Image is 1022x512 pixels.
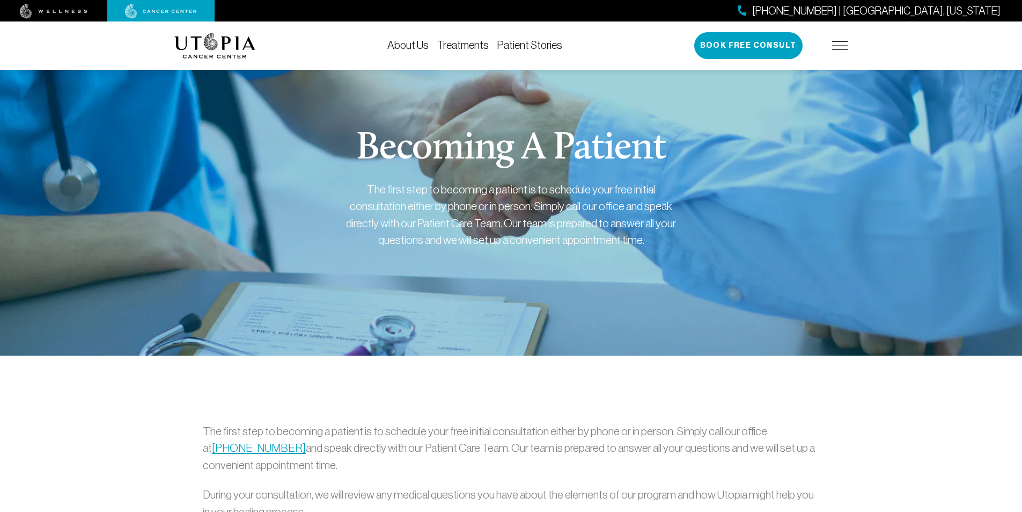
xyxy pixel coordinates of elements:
[694,32,803,59] button: Book Free Consult
[437,39,489,51] a: Treatments
[356,129,665,168] h1: Becoming A Patient
[752,3,1001,19] span: [PHONE_NUMBER] | [GEOGRAPHIC_DATA], [US_STATE]
[387,39,429,51] a: About Us
[203,423,819,474] p: The first step to becoming a patient is to schedule your free initial consultation either by phon...
[497,39,562,51] a: Patient Stories
[212,442,306,454] a: [PHONE_NUMBER]
[20,4,87,19] img: wellness
[125,4,197,19] img: cancer center
[174,33,255,59] img: logo
[832,41,848,50] img: icon-hamburger
[345,181,678,249] div: The first step to becoming a patient is to schedule your free initial consultation either by phon...
[738,3,1001,19] a: [PHONE_NUMBER] | [GEOGRAPHIC_DATA], [US_STATE]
